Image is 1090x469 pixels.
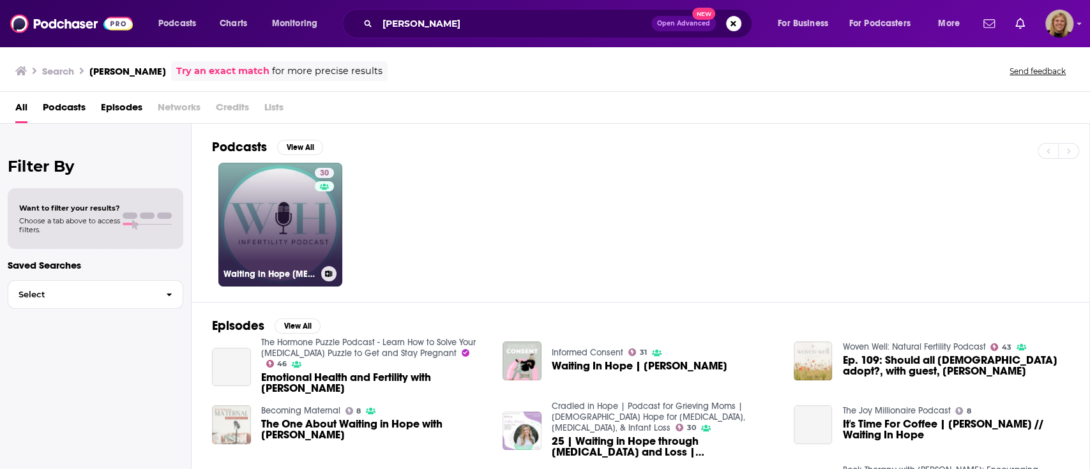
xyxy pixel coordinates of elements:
span: Lists [264,97,284,123]
h3: Search [42,65,74,77]
h3: Waiting in Hope [MEDICAL_DATA] Podcast [223,269,316,279]
img: User Profile [1045,10,1073,38]
a: 43 [990,343,1011,351]
a: Show notifications dropdown [1010,13,1030,34]
p: Saved Searches [8,259,183,271]
a: 8 [955,407,971,415]
button: open menu [263,13,334,34]
span: Waiting In Hope | [PERSON_NAME] [552,361,727,371]
a: 25 | Waiting in Hope through Infertility and Loss | Kelley Ramsey [552,436,778,458]
span: Choose a tab above to access filters. [19,216,120,234]
span: Ep. 109: Should all [DEMOGRAPHIC_DATA] adopt?, with guest, [PERSON_NAME] [842,355,1069,376]
a: 30 [315,168,334,178]
button: View All [275,318,321,334]
a: 30Waiting in Hope [MEDICAL_DATA] Podcast [218,163,342,287]
a: Waiting In Hope | Kelley Ramsey [552,361,727,371]
a: Ep. 109: Should all Christians adopt?, with guest, Kelley Ramsey [842,355,1069,376]
button: View All [277,140,323,155]
span: Open Advanced [657,20,710,27]
img: 25 | Waiting in Hope through Infertility and Loss | Kelley Ramsey [503,412,541,450]
a: All [15,97,27,123]
span: More [938,15,960,33]
input: Search podcasts, credits, & more... [377,13,651,34]
span: 46 [277,361,287,367]
span: The One About Waiting in Hope with [PERSON_NAME] [261,419,488,440]
a: Podcasts [43,97,86,123]
span: 25 | Waiting in Hope through [MEDICAL_DATA] and Loss | [PERSON_NAME] [552,436,778,458]
span: Select [8,290,156,299]
a: PodcastsView All [212,139,323,155]
h2: Episodes [212,318,264,334]
span: Podcasts [158,15,196,33]
img: Podchaser - Follow, Share and Rate Podcasts [10,11,133,36]
span: New [692,8,715,20]
a: Woven Well: Natural Fertility Podcast [842,341,985,352]
a: Emotional Health and Fertility with Kelley Ramsey [261,372,488,394]
span: Charts [220,15,247,33]
h2: Filter By [8,157,183,175]
img: Ep. 109: Should all Christians adopt?, with guest, Kelley Ramsey [794,341,833,380]
a: EpisodesView All [212,318,321,334]
a: 30 [676,424,696,431]
span: Networks [158,97,201,123]
a: The One About Waiting in Hope with Kelley Ramsey [261,419,488,440]
span: Logged in as avansolkema [1045,10,1073,38]
span: Credits [216,97,249,123]
span: 43 [1002,345,1011,350]
a: Show notifications dropdown [978,13,1000,34]
a: Emotional Health and Fertility with Kelley Ramsey [212,348,251,387]
a: The Joy Millionaire Podcast [842,405,950,416]
img: The One About Waiting in Hope with Kelley Ramsey [212,405,251,444]
button: open menu [149,13,213,34]
span: 8 [356,408,361,414]
a: Becoming Maternal [261,405,340,416]
button: Send feedback [1006,66,1070,77]
h2: Podcasts [212,139,267,155]
span: 31 [640,350,647,355]
a: Episodes [101,97,142,123]
button: Show profile menu [1045,10,1073,38]
a: Informed Consent [552,347,623,358]
h3: [PERSON_NAME] [89,65,166,77]
span: Want to filter your results? [19,204,120,212]
a: 46 [266,360,287,368]
a: 8 [345,407,361,415]
span: for more precise results [272,64,382,78]
span: For Business [778,15,828,33]
img: Waiting In Hope | Kelley Ramsey [503,341,541,380]
button: open menu [929,13,976,34]
span: 8 [967,408,971,414]
button: Open AdvancedNew [651,16,716,31]
span: 30 [687,425,696,431]
span: It's Time For Coffee | [PERSON_NAME] // Waiting In Hope [842,419,1069,440]
a: Cradled in Hope | Podcast for Grieving Moms | Biblical Hope for Miscarriage, Stillbirth, & Infant... [552,401,745,433]
a: Try an exact match [176,64,269,78]
div: Search podcasts, credits, & more... [354,9,764,38]
span: 30 [320,167,329,180]
a: 31 [628,348,647,356]
span: Monitoring [272,15,317,33]
a: It's Time For Coffee | Kelley Ramsey // Waiting In Hope [842,419,1069,440]
span: For Podcasters [849,15,911,33]
a: It's Time For Coffee | Kelley Ramsey // Waiting In Hope [794,405,833,444]
a: The Hormone Puzzle Podcast - Learn How to Solve Your Infertility Puzzle to Get and Stay Pregnant [261,337,476,359]
a: Charts [211,13,255,34]
span: Emotional Health and Fertility with [PERSON_NAME] [261,372,488,394]
button: open menu [769,13,844,34]
button: Select [8,280,183,309]
button: open menu [841,13,929,34]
